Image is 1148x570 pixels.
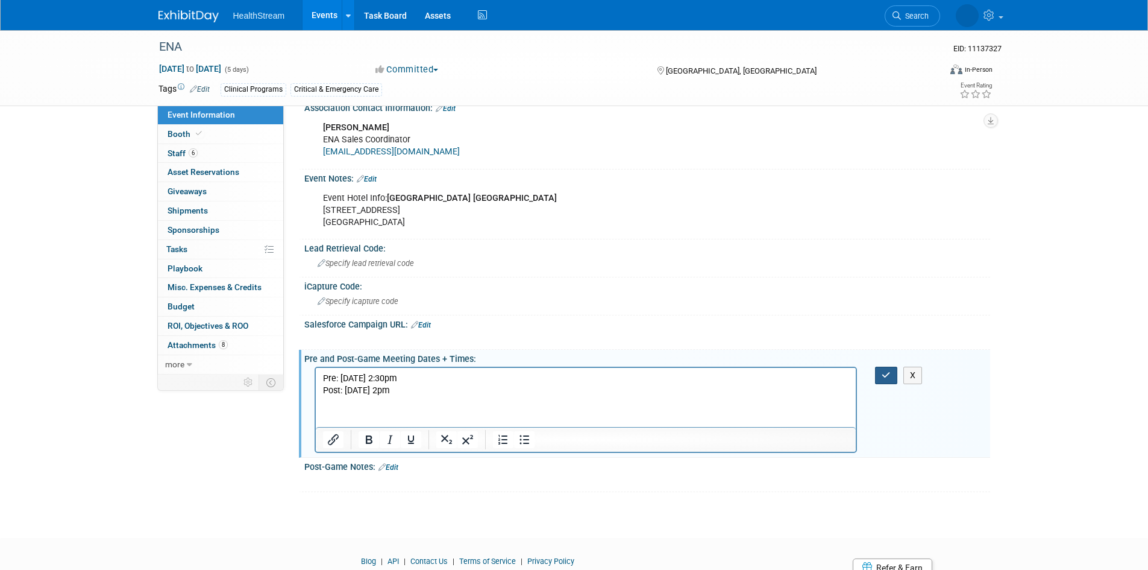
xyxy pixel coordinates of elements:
[527,557,574,566] a: Privacy Policy
[158,317,283,335] a: ROI, Objectives & ROO
[233,11,285,21] span: HealthStream
[158,221,283,239] a: Sponsorships
[956,4,979,27] img: Wendy Nixx
[316,368,856,427] iframe: Rich Text Area
[221,83,286,96] div: Clinical Programs
[158,355,283,374] a: more
[359,431,379,448] button: Bold
[168,186,207,196] span: Giveaways
[518,557,525,566] span: |
[371,63,443,76] button: Committed
[514,431,535,448] button: Bullet list
[666,66,817,75] span: [GEOGRAPHIC_DATA], [GEOGRAPHIC_DATA]
[158,336,283,355] a: Attachments8
[158,182,283,201] a: Giveaways
[158,278,283,297] a: Misc. Expenses & Credits
[168,129,204,139] span: Booth
[885,5,940,27] a: Search
[158,10,219,22] img: ExhibitDay
[378,557,386,566] span: |
[158,259,283,278] a: Playbook
[903,367,923,384] button: X
[304,239,990,255] div: Lead Retrieval Code:
[304,350,990,365] div: Pre and Post-Game Meeting Dates + Times:
[168,321,248,331] span: ROI, Objectives & ROO
[184,64,196,74] span: to
[401,431,421,448] button: Underline
[304,458,990,473] div: Post-Game Notes:
[168,167,239,177] span: Asset Reservations
[323,122,389,133] b: [PERSON_NAME]
[411,321,431,329] a: Edit
[436,431,457,448] button: Subscript
[196,130,202,137] i: Booth reservation complete
[219,340,228,349] span: 8
[323,147,460,157] a: [EMAIL_ADDRESS][DOMAIN_NAME]
[361,557,376,566] a: Blog
[450,557,457,566] span: |
[158,201,283,220] a: Shipments
[158,125,283,144] a: Booth
[224,66,249,74] span: (5 days)
[315,116,858,164] div: ENA Sales Coordinator
[323,431,343,448] button: Insert/edit link
[158,63,222,74] span: [DATE] [DATE]
[869,63,993,81] div: Event Format
[168,264,202,273] span: Playbook
[318,259,414,268] span: Specify lead retrieval code
[158,83,210,97] td: Tags
[304,99,990,115] div: Association Contact Information:
[158,297,283,316] a: Budget
[238,375,259,390] td: Personalize Event Tab Strip
[401,557,409,566] span: |
[436,104,456,113] a: Edit
[158,106,283,124] a: Event Information
[950,65,962,74] img: Format-Inperson.png
[459,557,516,566] a: Terms of Service
[410,557,448,566] a: Contact Us
[259,375,283,390] td: Toggle Event Tabs
[168,282,262,292] span: Misc. Expenses & Credits
[964,65,993,74] div: In-Person
[166,244,187,254] span: Tasks
[165,359,184,369] span: more
[380,431,400,448] button: Italic
[168,340,228,350] span: Attachments
[387,193,557,203] b: [GEOGRAPHIC_DATA] [GEOGRAPHIC_DATA]
[457,431,478,448] button: Superscript
[387,557,399,566] a: API
[304,169,990,185] div: Event Notes:
[290,83,382,96] div: Critical & Emergency Care
[189,148,198,157] span: 6
[168,206,208,215] span: Shipments
[315,186,858,235] div: Event Hotel Info: [STREET_ADDRESS] [GEOGRAPHIC_DATA]
[318,297,398,306] span: Specify icapture code
[493,431,513,448] button: Numbered list
[158,163,283,182] a: Asset Reservations
[168,225,219,235] span: Sponsorships
[158,240,283,259] a: Tasks
[953,44,1002,53] span: Event ID: 11137327
[304,315,990,331] div: Salesforce Campaign URL:
[168,110,235,119] span: Event Information
[168,148,198,158] span: Staff
[378,463,398,472] a: Edit
[190,85,210,93] a: Edit
[959,83,992,89] div: Event Rating
[168,302,195,311] span: Budget
[357,175,377,183] a: Edit
[155,36,922,58] div: ENA
[158,144,283,163] a: Staff6
[304,277,990,293] div: iCapture Code:
[901,11,929,21] span: Search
